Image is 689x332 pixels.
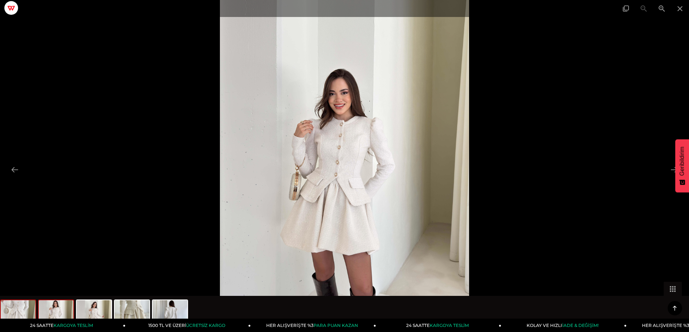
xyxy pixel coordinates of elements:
[430,323,469,328] span: KARGOYA TESLİM
[675,139,689,193] button: Geribildirim - Show survey
[1,300,35,328] img: catherine-takim-26k010-68bef8.jpg
[186,323,225,328] span: ÜCRETSİZ KARGO
[0,319,126,332] a: 24 SAATTEKARGOYA TESLİM
[314,323,358,328] span: PARA PUAN KAZAN
[376,319,501,332] a: 24 SAATTEKARGOYA TESLİM
[153,300,187,328] img: catherine-takim-26k010-d4-0fa.jpg
[251,319,376,332] a: HER ALIŞVERİŞTE %3PARA PUAN KAZAN
[501,319,626,332] a: KOLAY VE HIZLIİADE & DEĞİŞİM!
[54,323,93,328] span: KARGOYA TESLİM
[77,300,111,328] img: catherine-takim-26k010-a3e-a6.jpg
[115,300,149,328] img: catherine-takim-26k010-9d-b8c.jpg
[664,282,682,296] button: Toggle thumbnails
[39,300,73,328] img: catherine-takim-26k010-cdc-dc.jpg
[679,147,685,176] span: Geribildirim
[562,323,598,328] span: İADE & DEĞİŞİM!
[126,319,251,332] a: 1500 TL VE ÜZERİÜCRETSİZ KARGO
